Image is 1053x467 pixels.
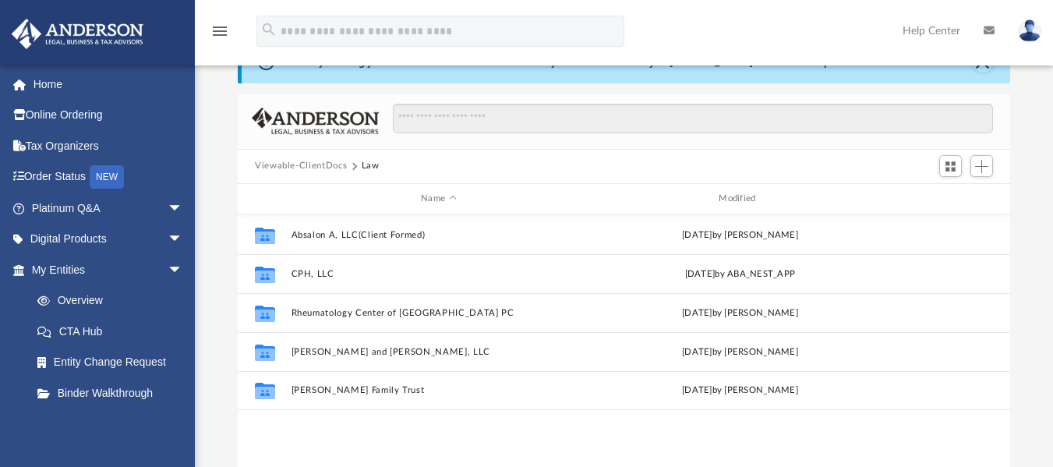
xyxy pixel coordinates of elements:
[592,384,887,398] div: [DATE] by [PERSON_NAME]
[260,21,277,38] i: search
[670,55,753,68] a: [DOMAIN_NAME]
[11,224,207,255] a: Digital Productsarrow_drop_down
[90,165,124,189] div: NEW
[11,193,207,224] a: Platinum Q&Aarrow_drop_down
[939,155,963,177] button: Switch to Grid View
[255,159,347,173] button: Viewable-ClientDocs
[168,193,199,225] span: arrow_drop_down
[11,69,207,100] a: Home
[11,254,207,285] a: My Entitiesarrow_drop_down
[592,228,887,242] div: [DATE] by [PERSON_NAME]
[292,385,586,395] button: [PERSON_NAME] Family Trust
[168,224,199,256] span: arrow_drop_down
[11,100,207,131] a: Online Ordering
[894,192,1003,206] div: id
[210,22,229,41] i: menu
[22,285,207,317] a: Overview
[292,229,586,239] button: Absalon A, LLC(Client Formed)
[592,267,887,281] div: [DATE] by ABA_NEST_APP
[168,254,199,286] span: arrow_drop_down
[592,306,887,320] div: [DATE] by [PERSON_NAME]
[245,192,284,206] div: id
[291,192,586,206] div: Name
[393,104,993,133] input: Search files and folders
[210,30,229,41] a: menu
[970,155,994,177] button: Add
[592,192,888,206] div: Modified
[7,19,148,49] img: Anderson Advisors Platinum Portal
[292,268,586,278] button: CPH, LLC
[11,161,207,193] a: Order StatusNEW
[11,130,207,161] a: Tax Organizers
[22,409,199,440] a: My Blueprint
[292,346,586,356] button: [PERSON_NAME] and [PERSON_NAME], LLC
[1018,19,1041,42] img: User Pic
[22,347,207,378] a: Entity Change Request
[22,377,207,409] a: Binder Walkthrough
[362,159,380,173] button: Law
[292,307,586,317] button: Rheumatology Center of [GEOGRAPHIC_DATA] PC
[592,345,887,359] div: [DATE] by [PERSON_NAME]
[22,316,207,347] a: CTA Hub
